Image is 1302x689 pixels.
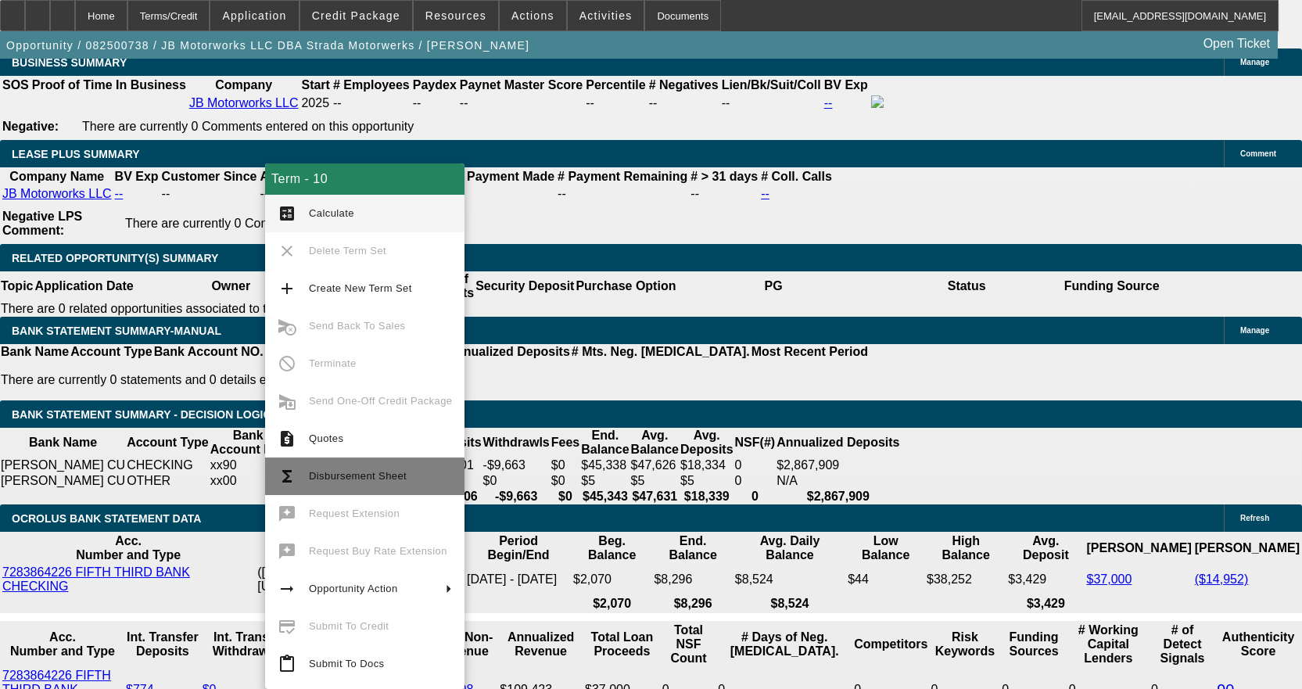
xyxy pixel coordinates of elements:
th: Annualized Deposits [446,344,570,360]
th: High Balance [926,533,1006,563]
a: Open Ticket [1197,31,1276,57]
td: $8,524 [734,565,845,594]
th: # Of Periods [264,344,339,360]
b: Start [301,78,329,92]
th: Avg. Daily Balance [734,533,845,563]
th: 0 [734,489,777,504]
td: $2,070 [572,565,651,594]
a: JB Motorworks LLC [189,96,299,109]
b: Negative LPS Comment: [2,210,82,237]
td: N/A [776,473,900,489]
span: Refresh [1240,514,1269,522]
b: BV Exp [824,78,868,92]
th: Account Type [126,428,210,458]
td: -- [259,186,312,202]
td: $5 [580,473,629,489]
th: Annualized Deposits [776,428,900,458]
td: -- [721,95,822,112]
th: Application Date [34,271,134,301]
th: Withdrawls [482,428,551,458]
td: 0 [734,473,777,489]
th: Sum of the Total NSF Count and Total Overdraft Fee Count from Ocrolus [662,623,716,666]
th: Acc. Number and Type [2,623,124,666]
td: OTHER [126,473,210,489]
td: -- [412,95,457,112]
span: OCROLUS BANK STATEMENT DATA [12,512,201,525]
button: Credit Package [300,1,412,31]
td: 2025 [300,95,330,112]
a: -- [761,187,769,200]
b: # Payment Remaining [558,170,687,183]
th: Int. Transfer Deposits [125,623,200,666]
td: $5 [680,473,734,489]
span: Quotes [309,432,343,444]
b: Customer Since [162,170,257,183]
th: Owner [135,271,328,301]
th: Avg. Deposit [1007,533,1084,563]
th: Purchase Option [575,271,676,301]
button: Activities [568,1,644,31]
button: Resources [414,1,498,31]
th: -$9,663 [482,489,551,504]
th: End. Balance [653,533,732,563]
b: # Coll. Calls [761,170,832,183]
td: $0 [551,473,580,489]
span: Activities [579,9,633,22]
th: Period Begin/End [466,533,571,563]
th: Avg. Balance [630,428,680,458]
img: facebook-icon.png [871,95,884,108]
td: $5 [630,473,680,489]
mat-icon: calculate [278,204,296,223]
td: -- [690,186,759,202]
th: [PERSON_NAME] [1194,533,1300,563]
a: -- [115,187,124,200]
th: Bank Account NO. [210,428,287,458]
span: -- [333,96,342,109]
a: -- [824,96,833,109]
th: End. Balance [580,428,629,458]
th: Bank Account NO. [153,344,264,360]
td: -- [456,186,555,202]
mat-icon: add [278,279,296,298]
b: Company Name [9,170,104,183]
th: Most Recent Period [751,344,869,360]
th: NSF(#) [734,428,777,458]
mat-icon: arrow_right_alt [278,580,296,598]
td: $45,338 [580,458,629,473]
th: # Days of Neg. [MEDICAL_DATA]. [717,623,852,666]
th: Acc. Holder Name [256,533,464,563]
a: $37,000 [1086,572,1132,586]
th: Status [870,271,1063,301]
span: Disbursement Sheet [309,470,407,482]
span: Opportunity Action [309,583,398,594]
a: ($14,952) [1195,572,1249,586]
th: Competitors [853,623,928,666]
span: Create New Term Set [309,282,412,294]
th: Int. Transfer Withdrawals [202,623,297,666]
b: Percentile [586,78,645,92]
th: Funding Source [1063,271,1160,301]
th: Fees [551,428,580,458]
b: Paydex [413,78,457,92]
th: Acc. Number and Type [2,533,255,563]
span: BANK STATEMENT SUMMARY-MANUAL [12,325,221,337]
th: $3,429 [1007,596,1084,612]
span: Credit Package [312,9,400,22]
td: xx90 [210,458,287,473]
th: $8,296 [653,596,732,612]
a: JB Motorworks LLC [2,187,112,200]
div: -- [460,96,583,110]
mat-icon: functions [278,467,296,486]
b: # > 31 days [690,170,758,183]
th: Beg. Balance [572,533,651,563]
div: $2,867,909 [777,458,899,472]
div: Term - 10 [265,163,464,195]
td: $0 [482,473,551,489]
th: $45,343 [580,489,629,504]
td: 0 [734,458,777,473]
td: $47,626 [630,458,680,473]
td: xx00 [210,473,287,489]
th: Funding Sources [1001,623,1066,666]
span: Actions [511,9,554,22]
p: There are currently 0 statements and 0 details entered on this opportunity [1,373,868,387]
